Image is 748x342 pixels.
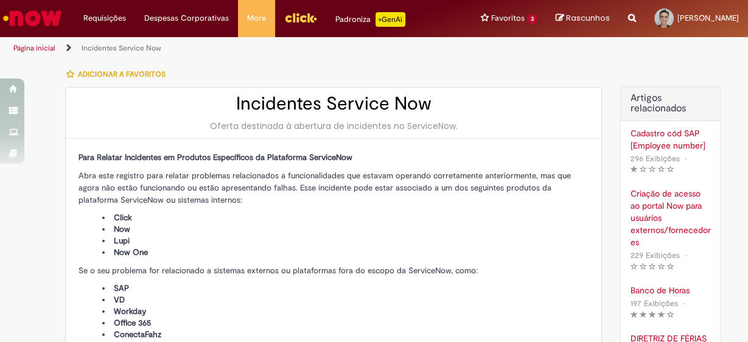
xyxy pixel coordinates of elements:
span: Workday [114,306,146,316]
span: VD [114,295,125,305]
span: • [680,295,687,312]
span: Abra este registro para relatar problemas relacionados a funcionalidades que estavam operando cor... [78,170,570,205]
span: • [682,247,689,263]
span: Requisições [83,12,126,24]
span: More [247,12,266,24]
span: Rascunhos [566,12,610,24]
img: ServiceNow [1,6,64,30]
a: Rascunhos [556,13,610,24]
a: Banco de Horas [630,284,711,296]
span: 3 [527,14,537,24]
span: Lupi [114,236,130,246]
span: 197 Exibições [630,298,677,309]
img: click_logo_yellow_360x200.png [284,9,317,27]
p: +GenAi [376,12,405,27]
span: Office 365 [114,318,151,328]
span: ConectaFahz [114,329,161,340]
a: Criação de acesso ao portal Now para usuários externos/fornecedores [630,187,711,248]
div: Oferta destinada à abertura de incidentes no ServiceNow. [78,120,589,132]
a: Cadastro cód SAP [Employee number] [630,127,711,152]
button: Adicionar a Favoritos [65,61,172,87]
span: Click [114,212,132,223]
span: Se o seu problema for relacionado a sistemas externos ou plataformas fora do escopo da ServiceNow... [78,265,477,276]
span: SAP [114,283,129,293]
span: 296 Exibições [630,153,679,164]
span: [PERSON_NAME] [677,13,739,23]
h3: Artigos relacionados [630,93,711,114]
a: Incidentes Service Now [82,43,161,53]
ul: Trilhas de página [9,37,489,60]
span: Now One [114,247,148,257]
span: Despesas Corporativas [144,12,229,24]
div: Padroniza [335,12,405,27]
span: Para Relatar Incidentes em Produtos Específicos da Plataforma ServiceNow [78,152,352,162]
span: • [682,150,689,167]
h2: Incidentes Service Now [78,94,589,114]
span: Favoritos [491,12,525,24]
span: 229 Exibições [630,250,679,260]
span: Now [114,224,130,234]
a: Página inicial [13,43,55,53]
span: Adicionar a Favoritos [77,69,165,79]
